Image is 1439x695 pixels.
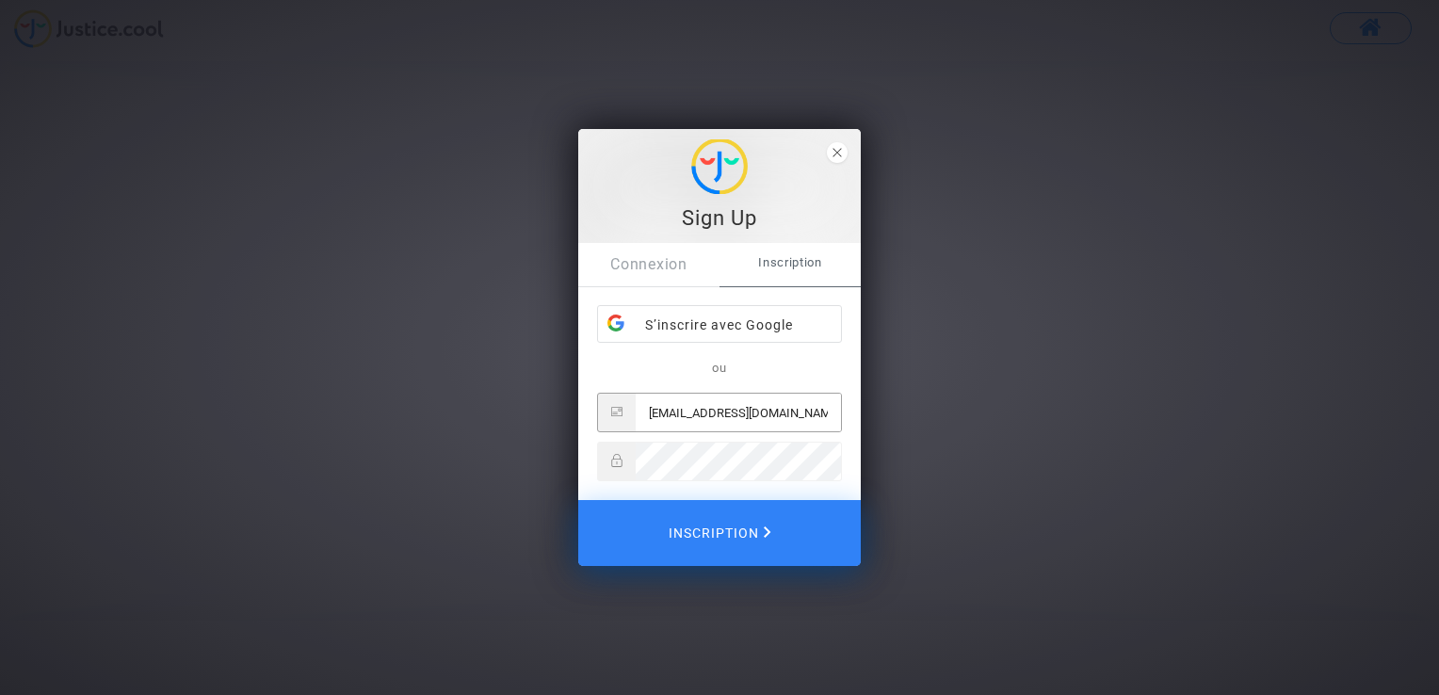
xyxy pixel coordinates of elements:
[589,204,850,233] div: Sign Up
[712,361,727,375] span: ou
[636,443,841,480] input: Password
[827,142,848,163] span: close
[669,513,771,553] span: Inscription
[598,306,841,344] div: S’inscrire avec Google
[578,243,719,286] a: Connexion
[636,394,841,431] input: Email
[578,500,861,566] button: Inscription
[719,243,861,283] span: Inscription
